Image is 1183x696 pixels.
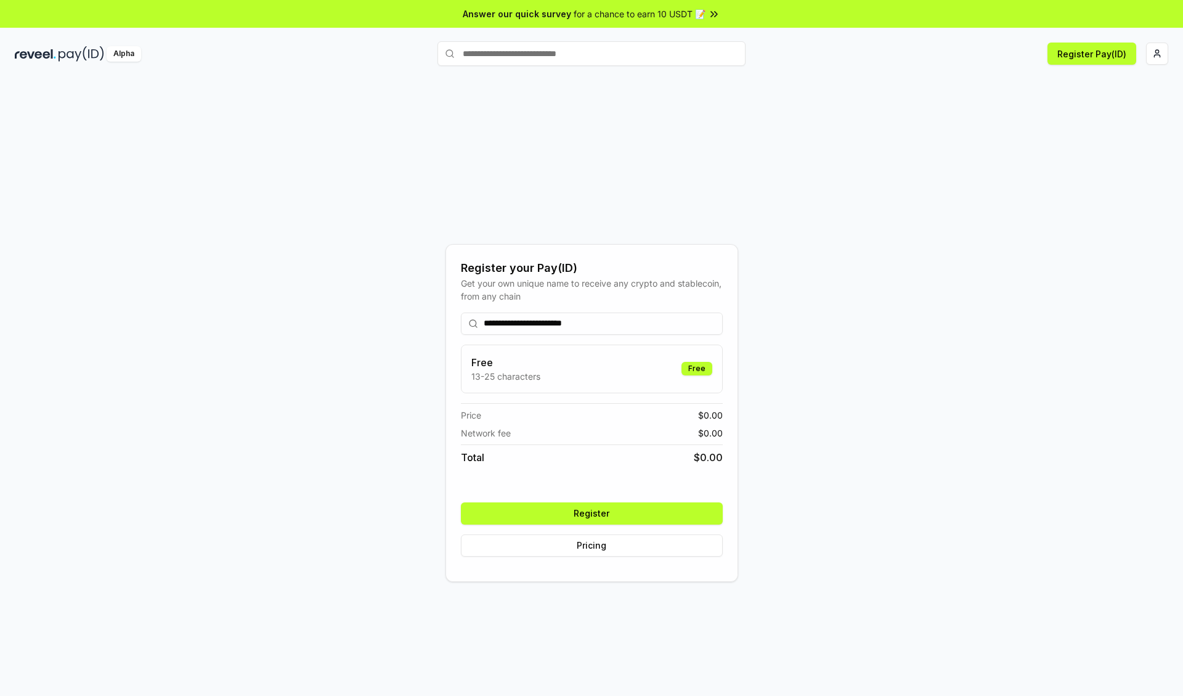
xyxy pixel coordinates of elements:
[574,7,705,20] span: for a chance to earn 10 USDT 📝
[461,502,723,525] button: Register
[471,355,540,370] h3: Free
[461,450,484,465] span: Total
[694,450,723,465] span: $ 0.00
[59,46,104,62] img: pay_id
[461,534,723,557] button: Pricing
[698,409,723,422] span: $ 0.00
[461,260,723,277] div: Register your Pay(ID)
[471,370,540,383] p: 13-25 characters
[15,46,56,62] img: reveel_dark
[107,46,141,62] div: Alpha
[461,409,481,422] span: Price
[681,362,712,375] div: Free
[461,427,511,440] span: Network fee
[698,427,723,440] span: $ 0.00
[463,7,571,20] span: Answer our quick survey
[1047,43,1136,65] button: Register Pay(ID)
[461,277,723,303] div: Get your own unique name to receive any crypto and stablecoin, from any chain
